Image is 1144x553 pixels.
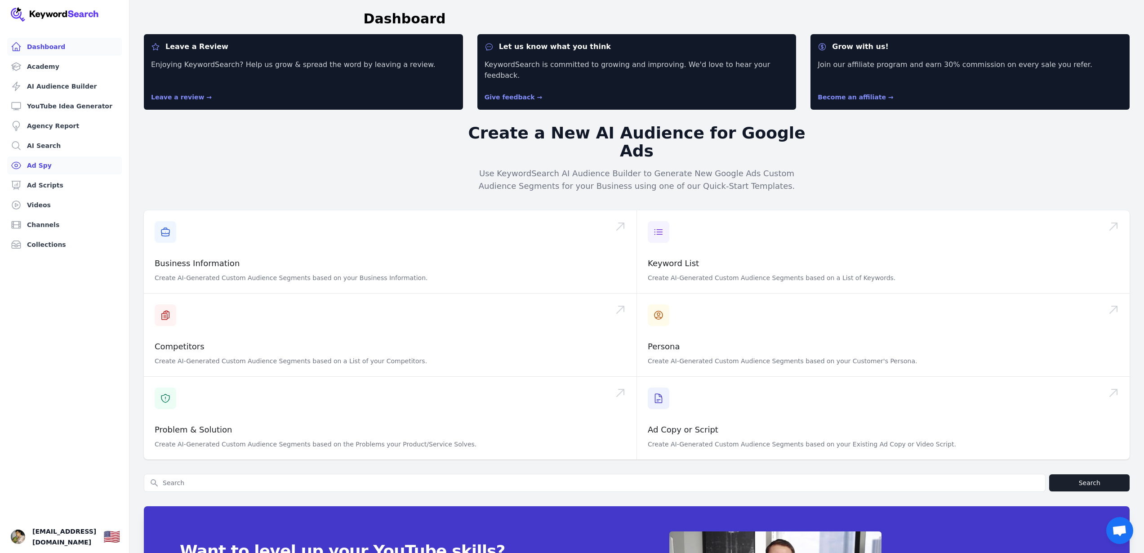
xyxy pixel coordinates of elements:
[206,94,212,101] span: →
[1049,474,1130,491] button: Search
[155,342,205,351] a: Competitors
[151,94,212,101] a: Leave a review
[364,11,446,27] h1: Dashboard
[32,526,96,548] span: [EMAIL_ADDRESS][DOMAIN_NAME]
[7,137,122,155] a: AI Search
[7,156,122,174] a: Ad Spy
[7,216,122,234] a: Channels
[464,124,810,160] h2: Create a New AI Audience for Google Ads
[648,259,699,268] a: Keyword List
[485,59,789,81] p: KeywordSearch is committed to growing and improving. We'd love to hear your feedback.
[1106,517,1133,544] a: Open chat
[11,7,99,22] img: Your Company
[648,425,718,434] a: Ad Copy or Script
[144,474,1045,491] input: Search
[11,530,25,544] img: Mikita Kostachka
[151,59,456,81] p: Enjoying KeywordSearch? Help us grow & spread the word by leaving a review.
[7,196,122,214] a: Videos
[7,176,122,194] a: Ad Scripts
[11,530,25,544] button: Open user button
[7,77,122,95] a: AI Audience Builder
[155,259,240,268] a: Business Information
[7,58,122,76] a: Academy
[818,59,1122,81] p: Join our affiliate program and earn 30% commission on every sale you refer.
[103,528,120,546] button: 🇺🇸
[818,94,893,101] a: Become an affiliate
[155,425,232,434] a: Problem & Solution
[888,94,894,101] span: →
[485,94,543,101] a: Give feedback
[7,236,122,254] a: Collections
[485,41,789,52] dt: Let us know what you think
[818,41,1122,52] dt: Grow with us!
[7,97,122,115] a: YouTube Idea Generator
[537,94,543,101] span: →
[464,167,810,192] p: Use KeywordSearch AI Audience Builder to Generate New Google Ads Custom Audience Segments for you...
[151,41,456,52] dt: Leave a Review
[7,117,122,135] a: Agency Report
[7,38,122,56] a: Dashboard
[648,342,680,351] a: Persona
